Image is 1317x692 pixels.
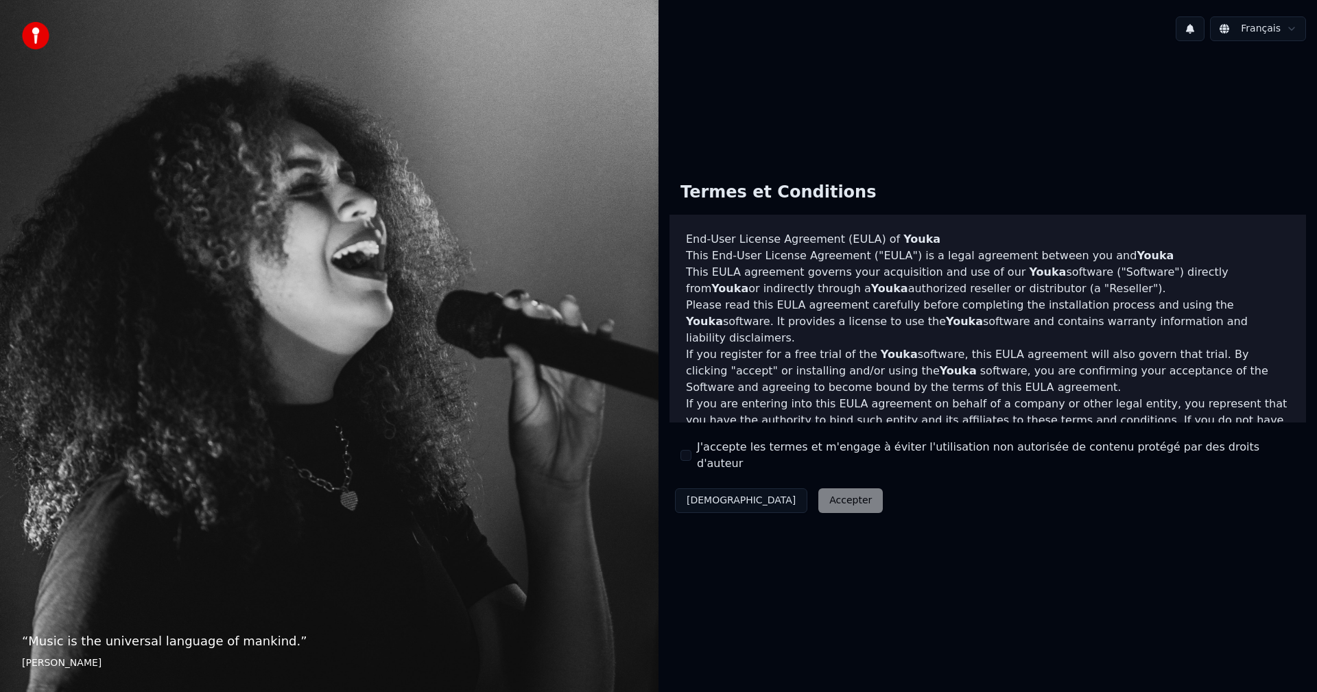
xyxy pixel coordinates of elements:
[686,346,1290,396] p: If you register for a free trial of the software, this EULA agreement will also govern that trial...
[686,315,723,328] span: Youka
[22,656,637,670] footer: [PERSON_NAME]
[686,231,1290,248] h3: End-User License Agreement (EULA) of
[881,348,918,361] span: Youka
[22,632,637,651] p: “ Music is the universal language of mankind. ”
[22,22,49,49] img: youka
[946,315,983,328] span: Youka
[697,439,1295,472] label: J'accepte les termes et m'engage à éviter l'utilisation non autorisée de contenu protégé par des ...
[686,248,1290,264] p: This End-User License Agreement ("EULA") is a legal agreement between you and
[903,232,940,246] span: Youka
[1029,265,1066,278] span: Youka
[669,171,887,215] div: Termes et Conditions
[686,396,1290,462] p: If you are entering into this EULA agreement on behalf of a company or other legal entity, you re...
[940,364,977,377] span: Youka
[871,282,908,295] span: Youka
[675,488,807,513] button: [DEMOGRAPHIC_DATA]
[686,297,1290,346] p: Please read this EULA agreement carefully before completing the installation process and using th...
[1137,249,1174,262] span: Youka
[686,264,1290,297] p: This EULA agreement governs your acquisition and use of our software ("Software") directly from o...
[711,282,748,295] span: Youka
